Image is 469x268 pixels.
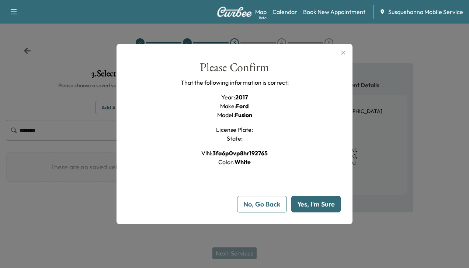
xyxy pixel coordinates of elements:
[272,7,297,16] a: Calendar
[181,78,289,87] p: That the following information is correct:
[255,7,267,16] a: MapBeta
[235,111,252,119] span: Fusion
[291,196,341,212] button: Yes, I'm Sure
[221,93,248,102] h1: Year :
[217,110,252,119] h1: Model :
[201,149,268,158] h1: VIN :
[234,158,251,166] span: white
[227,134,243,143] h1: State :
[235,94,248,101] span: 2017
[236,102,249,110] span: Ford
[216,125,253,134] h1: License Plate :
[200,61,269,78] div: Please Confirm
[220,102,249,110] h1: Make :
[303,7,365,16] a: Book New Appointment
[259,15,267,21] div: Beta
[237,196,287,212] button: No, Go Back
[388,7,463,16] span: Susquehanna Mobile Service
[217,7,252,17] img: Curbee Logo
[212,149,268,157] span: 3fa6p0vp8hr192765
[218,158,251,166] h1: Color :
